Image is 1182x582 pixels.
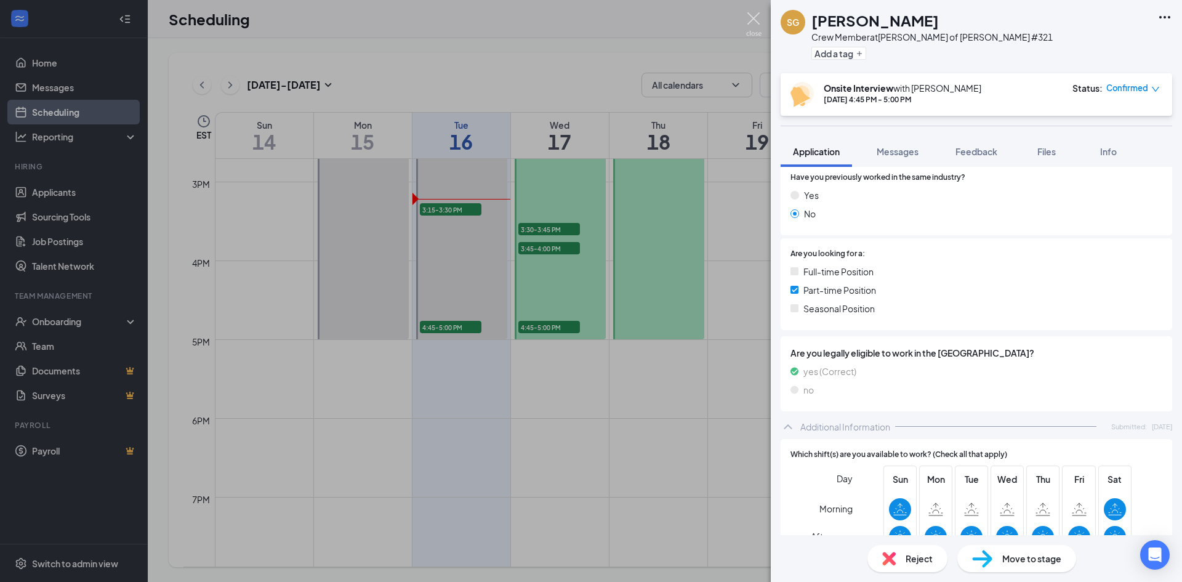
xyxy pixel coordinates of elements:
[1106,82,1148,94] span: Confirmed
[1157,10,1172,25] svg: Ellipses
[803,265,874,278] span: Full-time Position
[889,472,911,486] span: Sun
[1002,552,1061,565] span: Move to stage
[811,47,866,60] button: PlusAdd a tag
[790,248,865,260] span: Are you looking for a:
[803,383,814,397] span: no
[877,146,919,157] span: Messages
[837,472,853,485] span: Day
[811,10,939,31] h1: [PERSON_NAME]
[824,94,981,105] div: [DATE] 4:45 PM - 5:00 PM
[1140,540,1170,570] div: Open Intercom Messenger
[800,421,890,433] div: Additional Information
[790,449,1007,461] span: Which shift(s) are you available to work? (Check all that apply)
[960,472,983,486] span: Tue
[803,302,875,315] span: Seasonal Position
[811,31,1053,43] div: Crew Member at [PERSON_NAME] of [PERSON_NAME] #321
[906,552,933,565] span: Reject
[1032,472,1054,486] span: Thu
[824,82,981,94] div: with [PERSON_NAME]
[819,498,853,520] span: Morning
[803,283,876,297] span: Part-time Position
[1100,146,1117,157] span: Info
[781,419,795,434] svg: ChevronUp
[925,472,947,486] span: Mon
[803,365,856,378] span: yes (Correct)
[1072,82,1103,94] div: Status :
[790,346,1162,360] span: Are you legally eligible to work in the [GEOGRAPHIC_DATA]?
[804,188,819,202] span: Yes
[1152,421,1172,432] span: [DATE]
[1151,85,1160,94] span: down
[793,146,840,157] span: Application
[996,472,1018,486] span: Wed
[804,207,816,220] span: No
[790,172,965,184] span: Have you previously worked in the same industry?
[1111,421,1147,432] span: Submitted:
[811,525,853,548] span: Afternoon
[787,16,799,28] div: SG
[1068,472,1090,486] span: Fri
[955,146,997,157] span: Feedback
[824,83,893,94] b: Onsite Interview
[856,50,863,57] svg: Plus
[1037,146,1056,157] span: Files
[1104,472,1126,486] span: Sat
